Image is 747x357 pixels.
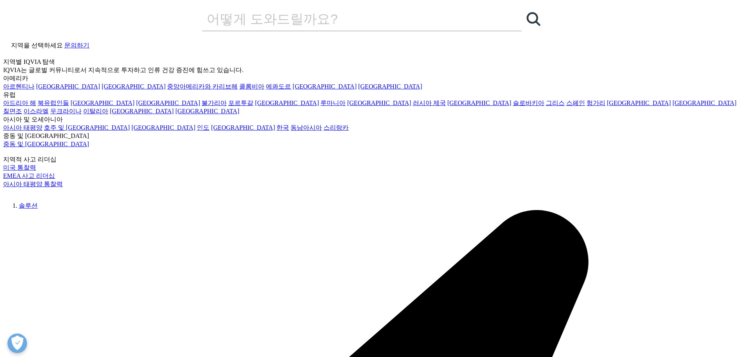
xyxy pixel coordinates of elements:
[136,100,200,106] a: [GEOGRAPHIC_DATA]
[11,42,63,49] font: 지역을 선택하세요
[197,124,209,131] a: 인도
[3,100,36,106] a: 아드리아 해
[527,12,540,26] svg: 찾다
[36,83,100,90] a: [GEOGRAPHIC_DATA]
[83,108,108,114] a: 이탈리아
[255,100,319,106] a: [GEOGRAPHIC_DATA]
[3,91,16,98] font: 유럽
[3,58,55,65] font: 지역별 IQVIA 탐색
[175,108,239,114] a: [GEOGRAPHIC_DATA]
[3,108,22,114] a: 칠면조
[266,83,291,90] a: 에콰도르
[3,164,36,171] a: 미국 통찰력
[7,333,27,353] button: 공개형 기본 설정
[3,156,56,163] font: 지역적 사고 리더십
[522,7,545,31] a: 찾다
[167,83,238,90] a: 중앙아메리카와 카리브해
[38,100,69,106] a: 북유럽인들
[293,83,356,90] a: [GEOGRAPHIC_DATA]
[71,100,134,106] a: [GEOGRAPHIC_DATA]
[44,124,130,131] a: 호주 및 [GEOGRAPHIC_DATA]
[3,132,89,139] font: 중동 및 [GEOGRAPHIC_DATA]
[3,116,63,123] font: 아시아 및 오세아니아
[202,100,227,106] a: 불가리아
[228,100,253,106] a: 포르투갈
[607,100,671,106] a: [GEOGRAPHIC_DATA]
[239,83,264,90] a: 콜롬비아
[276,124,289,131] a: 한국
[211,124,275,131] a: [GEOGRAPHIC_DATA]
[324,124,349,131] a: 스리랑카
[587,100,605,106] a: 헝가리
[347,100,411,106] a: [GEOGRAPHIC_DATA]
[131,124,195,131] a: [GEOGRAPHIC_DATA]
[110,108,174,114] a: [GEOGRAPHIC_DATA]
[447,100,511,106] a: [GEOGRAPHIC_DATA]
[672,100,736,106] a: [GEOGRAPHIC_DATA]
[3,124,42,131] a: 아시아 태평양
[3,75,28,82] font: 아메리카
[566,100,585,106] a: 스페인
[3,67,244,73] font: IQVIA는 글로벌 커뮤니티로서 지속적으로 투자하고 인류 건강 증진에 힘쓰고 있습니다.
[102,83,165,90] a: [GEOGRAPHIC_DATA]
[291,124,322,131] a: 동남아시아
[3,181,63,187] a: 아시아 태평양 통찰력
[3,141,89,147] a: 중동 및 [GEOGRAPHIC_DATA]
[202,7,499,31] input: 찾다
[546,100,565,106] a: 그리스
[50,108,82,114] a: 우크라이나
[3,172,55,179] a: EMEA 사고 리더십
[64,42,89,49] a: 문의하기
[320,100,345,106] a: 루마니아
[19,202,38,209] a: 솔루션
[413,100,446,106] a: 러시아 제국
[358,83,422,90] a: [GEOGRAPHIC_DATA]
[24,108,49,114] font: 이스라엘
[513,100,544,106] a: 슬로바키아
[3,83,35,90] a: 아르헨티나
